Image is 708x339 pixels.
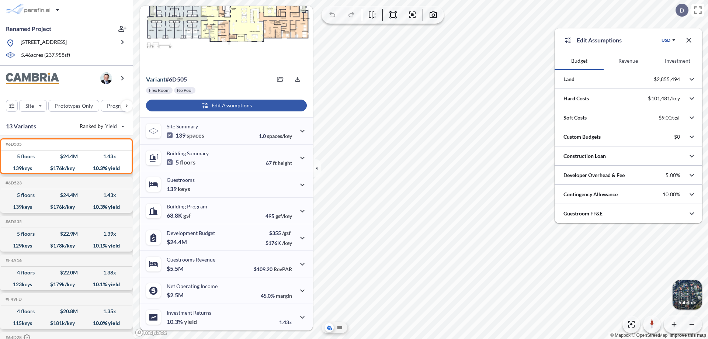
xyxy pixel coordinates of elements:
img: BrandImage [6,73,59,84]
span: spaces [187,132,204,139]
p: 10.3% [167,318,197,325]
p: 1.0 [259,133,292,139]
button: Edit Assumptions [146,100,307,111]
p: Investment Returns [167,309,211,316]
p: [STREET_ADDRESS] [21,38,67,48]
span: gsf/key [275,213,292,219]
p: $101,481/key [648,95,680,102]
span: spaces/key [267,133,292,139]
p: Satellite [678,300,696,305]
span: Yield [105,122,117,130]
p: 13 Variants [6,122,36,131]
span: height [278,160,292,166]
p: Soft Costs [563,114,587,121]
p: $5.5M [167,265,185,272]
p: 495 [265,213,292,219]
span: keys [178,185,190,193]
p: Program [107,102,128,110]
p: $0 [674,134,680,140]
span: yield [184,318,197,325]
p: Building Program [167,203,207,210]
p: Net Operating Income [167,283,218,289]
p: Renamed Project [6,25,51,33]
h5: Click to copy the code [4,180,22,186]
img: user logo [100,72,112,84]
p: $24.4M [167,238,188,246]
span: Variant [146,76,166,83]
p: 67 [266,160,292,166]
p: Developer Overhead & Fee [563,172,625,179]
p: Site [25,102,34,110]
p: Guestrooms Revenue [167,256,215,263]
button: Program [101,100,140,112]
p: Guestrooms [167,177,195,183]
p: Building Summary [167,150,209,156]
p: 5 [167,159,195,166]
p: Site Summary [167,123,198,129]
p: 10.00% [663,191,680,198]
p: 1.43x [279,319,292,325]
p: 139 [167,132,204,139]
span: gsf [183,212,191,219]
p: Guestroom FF&E [563,210,603,217]
p: 68.8K [167,212,191,219]
button: Aerial View [325,323,334,332]
a: Mapbox homepage [135,328,167,337]
p: $9.00/gsf [659,114,680,121]
p: 139 [167,185,190,193]
p: 5.00% [666,172,680,179]
p: Land [563,76,575,83]
p: $2,855,494 [654,76,680,83]
p: $355 [265,230,292,236]
div: USD [662,37,670,43]
p: Edit Assumptions [577,36,622,45]
button: Site Plan [335,323,344,332]
p: D [680,7,684,14]
h5: Click to copy the code [4,219,22,224]
p: $109.20 [254,266,292,272]
button: Switcher ImageSatellite [673,280,702,309]
p: 45.0% [261,293,292,299]
a: OpenStreetMap [632,333,667,338]
p: Hard Costs [563,95,589,102]
p: Custom Budgets [563,133,601,141]
p: 5.46 acres ( 237,958 sf) [21,51,70,59]
a: Mapbox [610,333,631,338]
a: Improve this map [670,333,706,338]
h5: Click to copy the code [4,142,22,147]
span: /gsf [282,230,291,236]
span: /key [282,240,292,246]
span: RevPAR [274,266,292,272]
h5: Click to copy the code [4,258,22,263]
span: floors [180,159,195,166]
p: Prototypes Only [55,102,93,110]
p: Construction Loan [563,152,606,160]
button: Revenue [604,52,653,70]
button: Budget [555,52,604,70]
p: # 6d505 [146,76,187,83]
img: Switcher Image [673,280,702,309]
p: $176K [265,240,292,246]
p: $2.5M [167,291,185,299]
p: Contingency Allowance [563,191,618,198]
span: margin [276,293,292,299]
button: Site [19,100,47,112]
p: No Pool [177,87,192,93]
p: Flex Room [149,87,170,93]
p: Development Budget [167,230,215,236]
button: Investment [653,52,702,70]
button: Prototypes Only [48,100,99,112]
button: Ranked by Yield [74,120,129,132]
span: ft [273,160,277,166]
h5: Click to copy the code [4,297,22,302]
